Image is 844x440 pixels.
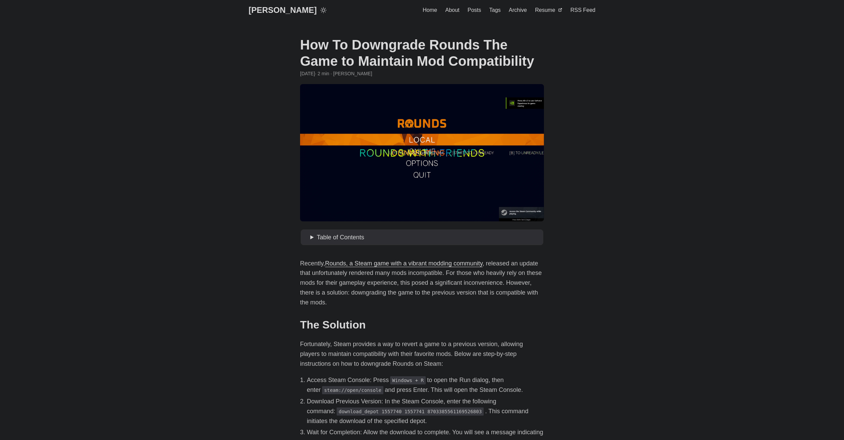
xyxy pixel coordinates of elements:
h1: How To Downgrade Rounds The Game to Maintain Mod Compatibility [300,37,544,69]
code: download_depot 1557740 1557741 8703385561169526803 [337,407,484,416]
li: Access Steam Console: Press to open the Run dialog, then enter and press Enter. This will open th... [307,375,544,395]
span: Table of Contents [317,234,364,241]
div: · 2 min · [PERSON_NAME] [300,70,544,77]
span: Home [423,7,437,13]
span: Archive [509,7,527,13]
p: Recently, , released an update that unfortunately rendered many mods incompatible. For those who ... [300,259,544,307]
span: 2024-03-24 12:50:54 -0400 -0400 [300,70,315,77]
span: Resume [535,7,555,13]
span: Posts [468,7,481,13]
a: Rounds, a Steam game with a vibrant modding community [325,260,483,267]
code: steam://open/console [322,386,383,394]
summary: Table of Contents [310,233,541,242]
span: Tags [489,7,501,13]
h2: The Solution [300,318,544,331]
span: RSS Feed [570,7,595,13]
p: Fortunately, Steam provides a way to revert a game to a previous version, allowing players to mai... [300,339,544,368]
span: About [445,7,460,13]
li: Download Previous Version: In the Steam Console, enter the following command: . This command init... [307,397,544,426]
code: Windows + R [390,376,426,384]
li: Wait for Completion: Allow the download to complete. You will see a message indicating [307,427,544,437]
